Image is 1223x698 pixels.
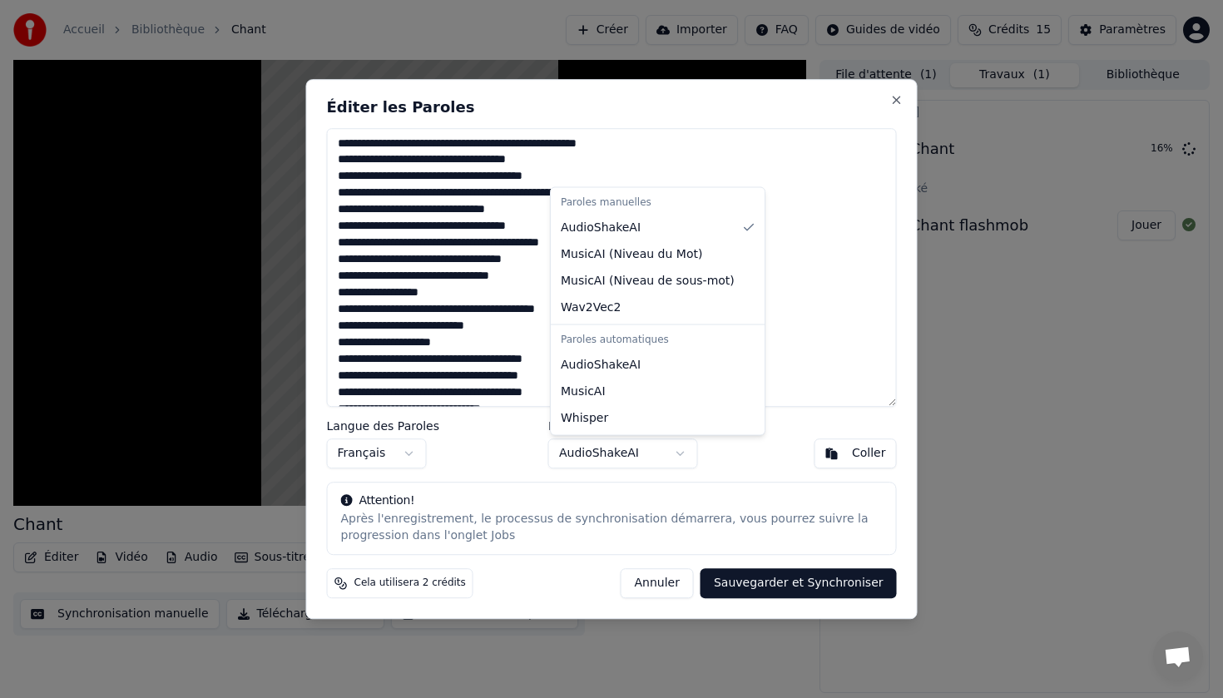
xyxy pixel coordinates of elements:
[561,219,641,235] span: AudioShakeAI
[561,245,702,262] span: MusicAI ( Niveau du Mot )
[561,356,641,373] span: AudioShakeAI
[554,328,761,351] div: Paroles automatiques
[561,299,621,315] span: Wav2Vec2
[554,191,761,215] div: Paroles manuelles
[561,383,606,399] span: MusicAI
[561,272,735,289] span: MusicAI ( Niveau de sous-mot )
[561,409,608,426] span: Whisper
